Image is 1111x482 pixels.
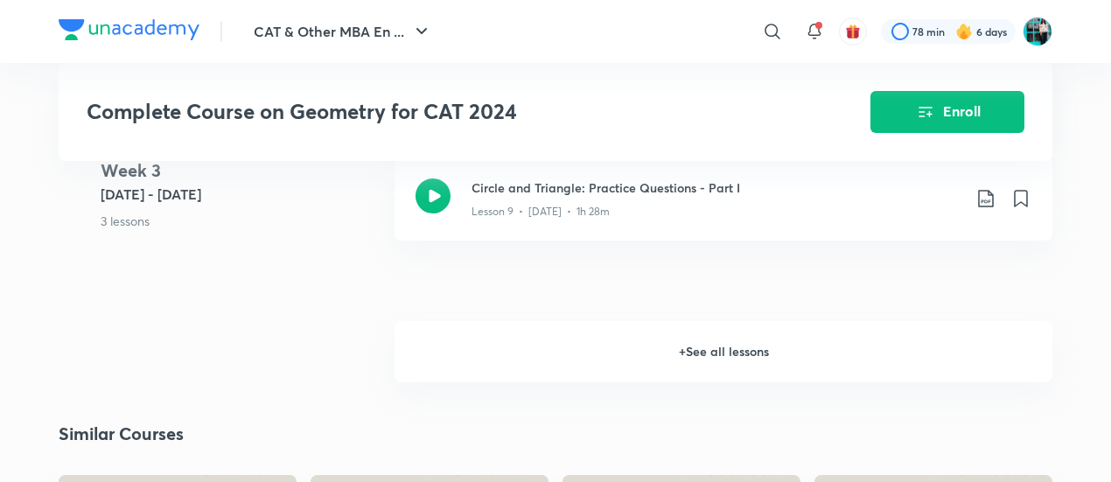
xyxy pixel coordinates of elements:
[59,19,199,45] a: Company Logo
[472,178,961,197] h3: Circle and Triangle: Practice Questions - Part I
[59,421,184,447] h2: Similar Courses
[59,19,199,40] img: Company Logo
[1023,17,1052,46] img: VIDISHA PANDEY
[243,14,443,49] button: CAT & Other MBA En ...
[845,24,861,39] img: avatar
[101,184,381,205] h5: [DATE] - [DATE]
[101,157,381,184] h4: Week 3
[870,91,1024,133] button: Enroll
[101,212,381,230] p: 3 lessons
[395,157,1052,262] a: Circle and Triangle: Practice Questions - Part ILesson 9 • [DATE] • 1h 28m
[395,321,1052,382] h6: + See all lessons
[955,23,973,40] img: streak
[472,204,610,220] p: Lesson 9 • [DATE] • 1h 28m
[839,17,867,45] button: avatar
[87,100,772,125] h3: Complete Course on Geometry for CAT 2024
